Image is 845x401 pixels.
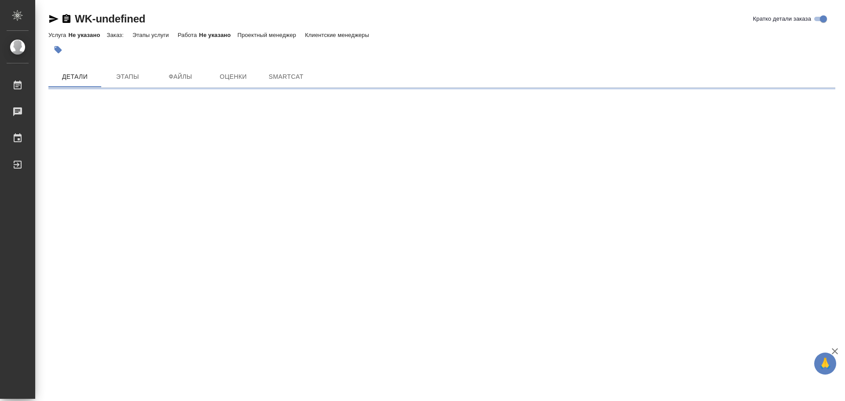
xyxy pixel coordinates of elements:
span: 🙏 [818,354,833,373]
p: Работа [178,32,199,38]
p: Клиентские менеджеры [305,32,371,38]
p: Не указано [199,32,237,38]
button: Скопировать ссылку [61,14,72,24]
p: Этапы услуги [132,32,171,38]
button: 🙏 [814,353,836,375]
span: Кратко детали заказа [753,15,811,23]
span: SmartCat [265,71,307,82]
a: WK-undefined [75,13,145,25]
span: Этапы [107,71,149,82]
p: Не указано [68,32,107,38]
span: Файлы [159,71,202,82]
p: Услуга [48,32,68,38]
button: Добавить тэг [48,40,68,59]
button: Скопировать ссылку для ЯМессенджера [48,14,59,24]
span: Детали [54,71,96,82]
span: Оценки [212,71,254,82]
p: Заказ: [107,32,125,38]
p: Проектный менеджер [237,32,298,38]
